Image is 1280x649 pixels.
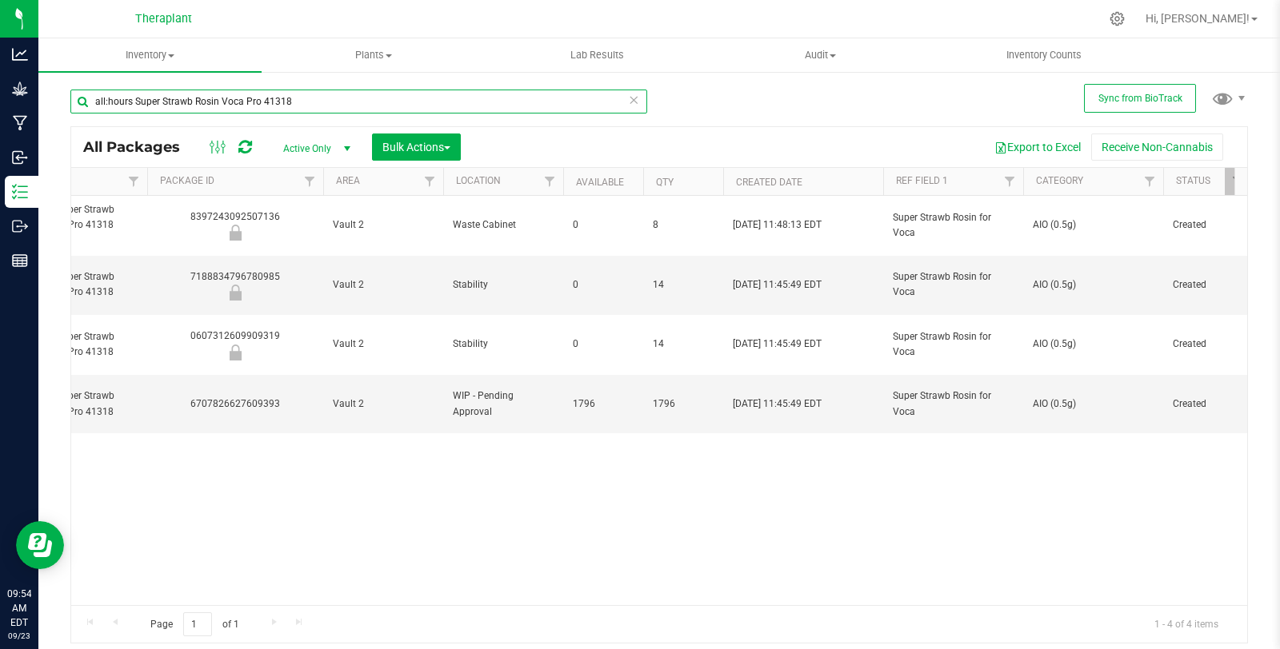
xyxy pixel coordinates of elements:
[17,388,138,419] span: all:hours Super Strawb Rosin Voca Pro 41318
[893,329,1014,360] span: Super Strawb Rosin for Voca
[628,90,639,110] span: Clear
[1173,336,1242,352] span: Created
[1142,612,1231,636] span: 1 - 4 of 4 items
[984,133,1091,161] button: Export to Excel
[1033,336,1154,352] span: AIO (0.5g)
[83,138,196,156] span: All Packages
[653,277,714,293] span: 14
[1225,168,1251,195] a: Filter
[145,344,326,360] div: Newly Received
[1107,11,1127,26] div: Manage settings
[372,133,461,161] button: Bulk Actions
[1091,133,1223,161] button: Receive Non-Cannabis
[453,217,554,233] span: Waste Cabinet
[1173,277,1242,293] span: Created
[12,218,28,234] inline-svg: Outbound
[297,168,323,195] a: Filter
[736,177,802,188] a: Created Date
[121,168,147,195] a: Filter
[537,168,563,195] a: Filter
[1033,217,1154,233] span: AIO (0.5g)
[12,46,28,62] inline-svg: Analytics
[710,48,931,62] span: Audit
[985,48,1103,62] span: Inventory Counts
[12,184,28,200] inline-svg: Inventory
[1036,175,1083,186] a: Category
[160,175,214,186] a: Package ID
[145,396,326,412] div: 6707826627609393
[333,336,434,352] span: Vault 2
[1033,277,1154,293] span: AIO (0.5g)
[453,336,554,352] span: Stability
[38,48,262,62] span: Inventory
[453,388,554,419] span: WIP - Pending Approval
[17,202,138,249] span: all:hours Super Strawb Rosin Voca Pro 41318 Waste
[7,630,31,642] p: 09/23
[896,175,948,186] a: Ref Field 1
[709,38,932,72] a: Audit
[333,217,434,233] span: Vault 2
[12,81,28,97] inline-svg: Grow
[333,396,434,412] span: Vault 2
[733,336,822,352] span: [DATE] 11:45:49 EDT
[12,149,28,165] inline-svg: Inbound
[653,336,714,352] span: 14
[733,277,822,293] span: [DATE] 11:45:49 EDT
[382,141,450,153] span: Bulk Actions
[145,209,326,241] div: 8397243092507136
[1137,168,1163,195] a: Filter
[17,329,138,360] span: all:hours Super Strawb Rosin Voca Pro 41318
[38,38,262,72] a: Inventory
[893,210,1014,241] span: Super Strawb Rosin for Voca
[183,612,212,637] input: 1
[137,612,252,637] span: Page of 1
[262,38,485,72] a: Plants
[1033,396,1154,412] span: AIO (0.5g)
[573,396,634,412] span: 1796
[12,115,28,131] inline-svg: Manufacturing
[70,90,647,113] input: Search Package ID, Item Name, SKU, Lot or Part Number...
[656,177,674,188] a: Qty
[733,396,822,412] span: [DATE] 11:45:49 EDT
[453,277,554,293] span: Stability
[893,388,1014,419] span: Super Strawb Rosin for Voca
[1176,175,1210,186] a: Status
[1146,12,1250,25] span: Hi, [PERSON_NAME]!
[1173,217,1242,233] span: Created
[1098,93,1182,104] span: Sync from BioTrack
[456,175,501,186] a: Location
[932,38,1155,72] a: Inventory Counts
[1084,84,1196,113] button: Sync from BioTrack
[16,521,64,569] iframe: Resource center
[333,277,434,293] span: Vault 2
[576,177,624,188] a: Available
[653,396,714,412] span: 1796
[1173,396,1242,412] span: Created
[417,168,443,195] a: Filter
[549,48,646,62] span: Lab Results
[336,175,360,186] a: Area
[573,336,634,352] span: 0
[145,269,326,301] div: 7188834796780985
[893,269,1014,300] span: Super Strawb Rosin for Voca
[7,587,31,630] p: 09:54 AM EDT
[573,217,634,233] span: 0
[12,253,28,269] inline-svg: Reports
[262,48,484,62] span: Plants
[486,38,709,72] a: Lab Results
[653,217,714,233] span: 8
[145,225,326,241] div: Newly Received
[573,277,634,293] span: 0
[135,12,192,26] span: Theraplant
[145,328,326,360] div: 0607312609909319
[17,269,138,300] span: all:hours Super Strawb Rosin Voca Pro 41318
[997,168,1023,195] a: Filter
[145,285,326,301] div: Newly Received
[733,217,822,233] span: [DATE] 11:48:13 EDT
